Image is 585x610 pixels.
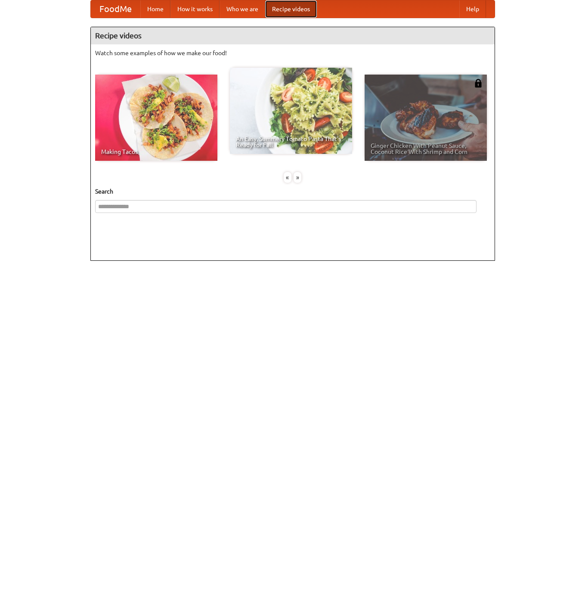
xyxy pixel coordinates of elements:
a: How it works [170,0,220,18]
a: Recipe videos [265,0,317,18]
a: Home [140,0,170,18]
a: Who we are [220,0,265,18]
span: An Easy, Summery Tomato Pasta That's Ready for Fall [236,136,346,148]
div: » [294,172,301,183]
a: Making Tacos [95,75,217,161]
img: 483408.png [474,79,483,88]
h4: Recipe videos [91,27,495,44]
a: Help [459,0,486,18]
a: An Easy, Summery Tomato Pasta That's Ready for Fall [230,68,352,154]
div: « [284,172,291,183]
h5: Search [95,187,490,196]
a: FoodMe [91,0,140,18]
span: Making Tacos [101,149,211,155]
p: Watch some examples of how we make our food! [95,49,490,57]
